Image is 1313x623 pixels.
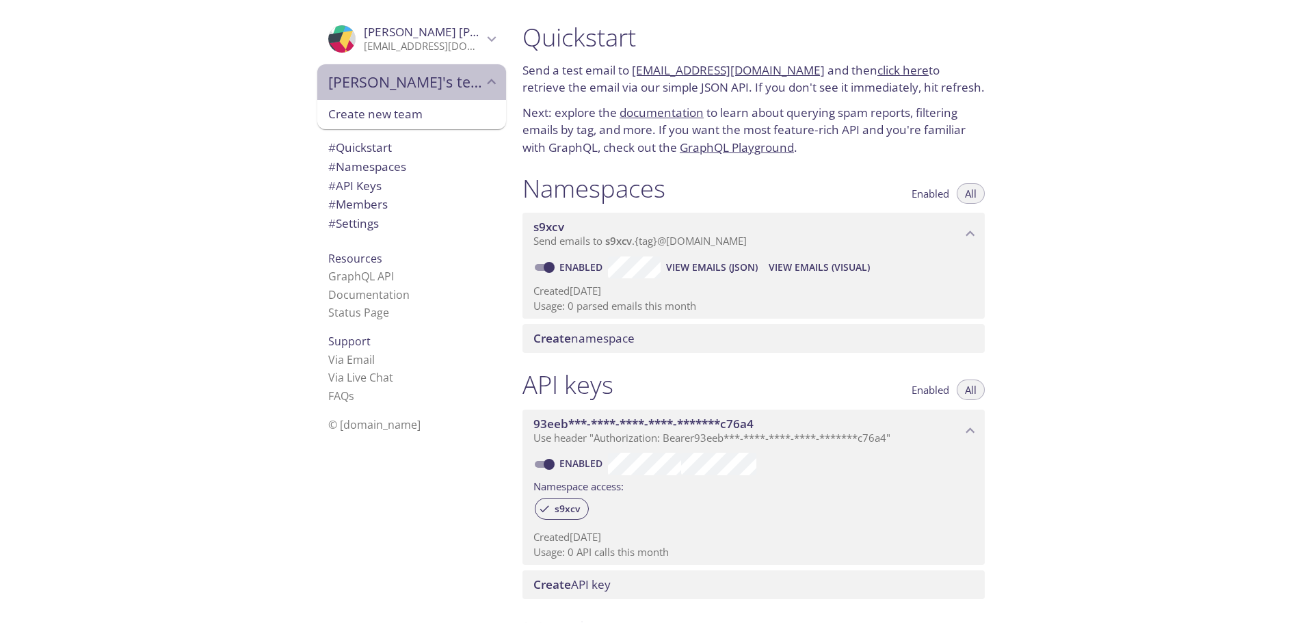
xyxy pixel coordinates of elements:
[533,330,635,346] span: namespace
[522,22,985,53] h1: Quickstart
[328,417,421,432] span: © [DOMAIN_NAME]
[522,369,613,400] h1: API keys
[533,475,624,495] label: Namespace access:
[533,299,974,313] p: Usage: 0 parsed emails this month
[328,72,483,92] span: [PERSON_NAME]'s team
[957,183,985,204] button: All
[328,159,336,174] span: #
[620,105,704,120] a: documentation
[328,305,389,320] a: Status Page
[632,62,825,78] a: [EMAIL_ADDRESS][DOMAIN_NAME]
[317,195,506,214] div: Members
[661,256,763,278] button: View Emails (JSON)
[328,287,410,302] a: Documentation
[328,105,495,123] span: Create new team
[522,173,665,204] h1: Namespaces
[533,545,974,559] p: Usage: 0 API calls this month
[328,334,371,349] span: Support
[533,530,974,544] p: Created [DATE]
[522,570,985,599] div: Create API Key
[317,100,506,130] div: Create new team
[533,284,974,298] p: Created [DATE]
[763,256,875,278] button: View Emails (Visual)
[328,196,336,212] span: #
[666,259,758,276] span: View Emails (JSON)
[557,457,608,470] a: Enabled
[328,140,392,155] span: Quickstart
[522,213,985,255] div: s9xcv namespace
[903,380,957,400] button: Enabled
[522,62,985,96] p: Send a test email to and then to retrieve the email via our simple JSON API. If you don't see it ...
[317,64,506,100] div: Francesco's team
[328,215,336,231] span: #
[533,234,747,248] span: Send emails to . {tag} @[DOMAIN_NAME]
[317,214,506,233] div: Team Settings
[317,176,506,196] div: API Keys
[328,352,375,367] a: Via Email
[328,370,393,385] a: Via Live Chat
[317,138,506,157] div: Quickstart
[769,259,870,276] span: View Emails (Visual)
[533,219,564,235] span: s9xcv
[328,251,382,266] span: Resources
[877,62,929,78] a: click here
[557,261,608,274] a: Enabled
[349,388,354,403] span: s
[903,183,957,204] button: Enabled
[533,576,571,592] span: Create
[522,104,985,157] p: Next: explore the to learn about querying spam reports, filtering emails by tag, and more. If you...
[328,269,394,284] a: GraphQL API
[364,24,551,40] span: [PERSON_NAME] [PERSON_NAME]
[317,16,506,62] div: Francesco Sorrentino
[328,215,379,231] span: Settings
[522,324,985,353] div: Create namespace
[328,196,388,212] span: Members
[535,498,589,520] div: s9xcv
[364,40,483,53] p: [EMAIL_ADDRESS][DOMAIN_NAME]
[328,140,336,155] span: #
[328,178,336,194] span: #
[533,330,571,346] span: Create
[328,178,382,194] span: API Keys
[317,157,506,176] div: Namespaces
[533,576,611,592] span: API key
[546,503,588,515] span: s9xcv
[328,159,406,174] span: Namespaces
[328,388,354,403] a: FAQ
[605,234,632,248] span: s9xcv
[957,380,985,400] button: All
[680,140,794,155] a: GraphQL Playground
